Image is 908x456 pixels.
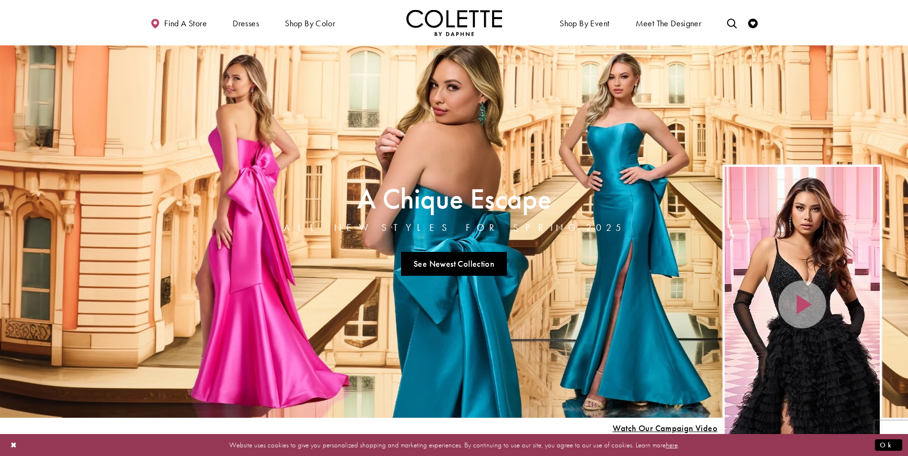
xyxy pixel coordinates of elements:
[875,439,902,451] button: Submit Dialog
[285,19,335,28] span: Shop by color
[281,248,628,280] ul: Slider Links
[560,19,609,28] span: Shop By Event
[164,19,207,28] span: Find a store
[612,423,717,433] span: Play Slide #15 Video
[282,10,337,36] span: Shop by color
[148,10,209,36] a: Find a store
[69,438,839,451] p: Website uses cookies to give you personalized shopping and marketing experiences. By continuing t...
[633,10,704,36] a: Meet the designer
[557,10,612,36] span: Shop By Event
[230,10,261,36] span: Dresses
[666,440,678,449] a: here
[233,19,259,28] span: Dresses
[725,10,739,36] a: Toggle search
[401,252,507,276] a: See Newest Collection A Chique Escape All New Styles For Spring 2025
[6,436,22,453] button: Close Dialog
[636,19,702,28] span: Meet the designer
[406,10,502,36] a: Visit Home Page
[406,10,502,36] img: Colette by Daphne
[746,10,760,36] a: Check Wishlist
